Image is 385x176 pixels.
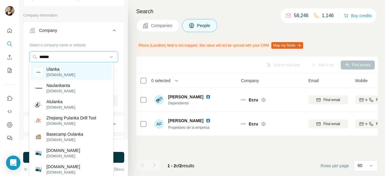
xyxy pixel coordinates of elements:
[168,118,203,123] span: [PERSON_NAME]
[136,7,378,16] h4: Search
[46,121,96,126] p: [DOMAIN_NAME]
[168,163,194,168] span: results
[46,153,80,159] p: [DOMAIN_NAME]
[241,99,246,100] img: Logo of Ecru
[23,137,124,152] button: HQ location
[46,99,75,105] p: Alulanka
[168,125,209,130] span: Propietario de la empresa
[34,133,43,141] img: Basecamp Oulanka
[358,162,362,168] p: 60
[355,78,368,84] span: Mobile
[5,106,14,117] button: Use Surfe API
[136,40,304,51] div: Phone (Landline) field is not mapped, this value will not be synced with your CRM
[241,123,246,125] img: Logo of Ecru
[46,105,75,110] p: [DOMAIN_NAME]
[206,94,211,99] img: LinkedIn logo
[46,147,80,153] p: [DOMAIN_NAME]
[23,166,40,172] button: Clear
[46,88,75,94] p: [DOMAIN_NAME]
[249,121,258,127] span: Ecru
[23,152,124,163] button: Run search
[323,121,340,127] span: Find email
[46,82,75,88] p: Naulankanta
[34,84,43,92] img: Naulankanta
[197,23,211,29] span: People
[5,39,14,49] button: Search
[151,23,173,29] span: Companies
[308,95,348,104] button: Find email
[206,118,211,123] img: LinkedIn logo
[168,94,203,100] span: [PERSON_NAME]
[39,27,57,33] div: Company
[308,78,319,84] span: Email
[151,78,171,84] span: 0 selected
[23,13,124,18] p: Company information
[5,133,14,144] button: Feedback
[344,11,372,20] button: Buy credits
[168,163,176,168] span: 1 - 2
[294,12,309,19] p: 58,246
[154,95,164,105] img: Avatar
[322,12,334,19] p: 1,146
[46,137,83,143] p: [DOMAIN_NAME]
[249,97,258,103] span: Ecru
[271,42,303,49] button: Map my fields
[23,23,124,40] button: Company
[34,149,43,157] img: oulanka.cn
[168,100,218,106] span: Dependienta
[34,68,43,76] img: Ulanka
[34,116,43,125] img: Zhejiang Pulanka Drill Tool
[34,100,43,109] img: Alulanka
[321,163,349,169] span: Rows per page
[308,119,348,128] button: Find email
[323,97,340,103] span: Find email
[46,170,80,175] p: [DOMAIN_NAME]
[5,119,14,130] button: Dashboard
[46,72,75,78] p: [DOMAIN_NAME]
[29,40,118,48] div: Select a company name or website
[241,78,259,84] span: Company
[154,119,164,129] div: AF
[46,115,96,121] p: Zhejiang Pulanka Drill Tool
[5,6,14,16] img: Avatar
[176,163,180,168] span: of
[23,117,124,131] button: Industry
[46,66,75,72] p: Ulanka
[5,25,14,36] button: Quick start
[34,165,43,174] img: paulanka.fi
[46,164,80,170] p: [DOMAIN_NAME]
[46,131,83,137] p: Basecamp Oulanka
[5,65,14,76] button: My lists
[6,156,20,170] div: Open Intercom Messenger
[5,52,14,63] button: Enrich CSV
[5,93,14,104] button: Use Surfe on LinkedIn
[180,163,182,168] span: 2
